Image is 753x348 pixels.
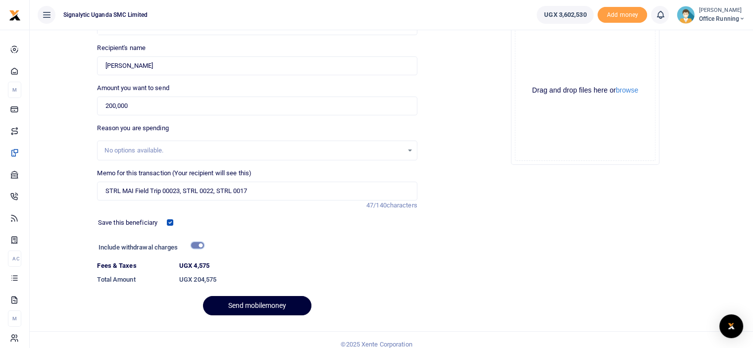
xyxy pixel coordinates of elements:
div: Open Intercom Messenger [719,314,743,338]
span: UGX 3,602,530 [544,10,586,20]
a: UGX 3,602,530 [537,6,594,24]
div: Drag and drop files here or [515,86,655,95]
input: Loading name... [97,56,417,75]
li: Wallet ballance [533,6,598,24]
a: profile-user [PERSON_NAME] Office Running [677,6,745,24]
a: Add money [598,10,647,18]
li: M [8,310,21,327]
span: Add money [598,7,647,23]
input: Enter extra information [97,182,417,200]
span: characters [387,201,417,209]
button: browse [616,87,638,94]
h6: UGX 204,575 [179,276,417,284]
img: profile-user [677,6,695,24]
label: Amount you want to send [97,83,169,93]
label: UGX 4,575 [179,261,209,271]
small: [PERSON_NAME] [699,6,745,15]
button: Send mobilemoney [203,296,311,315]
li: Toup your wallet [598,7,647,23]
span: Office Running [699,14,745,23]
label: Reason you are spending [97,123,168,133]
label: Memo for this transaction (Your recipient will see this) [97,168,251,178]
h6: Include withdrawal charges [99,244,200,251]
span: 47/140 [366,201,387,209]
input: UGX [97,97,417,115]
img: logo-small [9,9,21,21]
h6: Total Amount [97,276,171,284]
span: Signalytic Uganda SMC Limited [59,10,151,19]
label: Save this beneficiary [98,218,157,228]
a: logo-small logo-large logo-large [9,11,21,18]
li: Ac [8,250,21,267]
label: Recipient's name [97,43,146,53]
div: File Uploader [511,16,659,165]
li: M [8,82,21,98]
div: No options available. [104,146,402,155]
dt: Fees & Taxes [93,261,175,271]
